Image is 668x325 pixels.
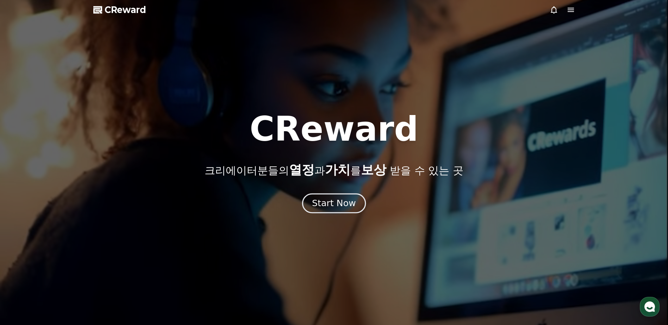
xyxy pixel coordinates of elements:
[302,193,366,214] button: Start Now
[22,234,26,239] span: 홈
[325,162,350,177] span: 가치
[46,223,91,241] a: 대화
[91,223,135,241] a: 설정
[312,197,356,209] div: Start Now
[304,201,364,208] a: Start Now
[289,162,314,177] span: 열정
[93,4,146,15] a: CReward
[64,234,73,240] span: 대화
[250,112,418,146] h1: CReward
[205,163,463,177] p: 크리에이터분들의 과 를 받을 수 있는 곳
[105,4,146,15] span: CReward
[361,162,386,177] span: 보상
[2,223,46,241] a: 홈
[109,234,117,239] span: 설정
